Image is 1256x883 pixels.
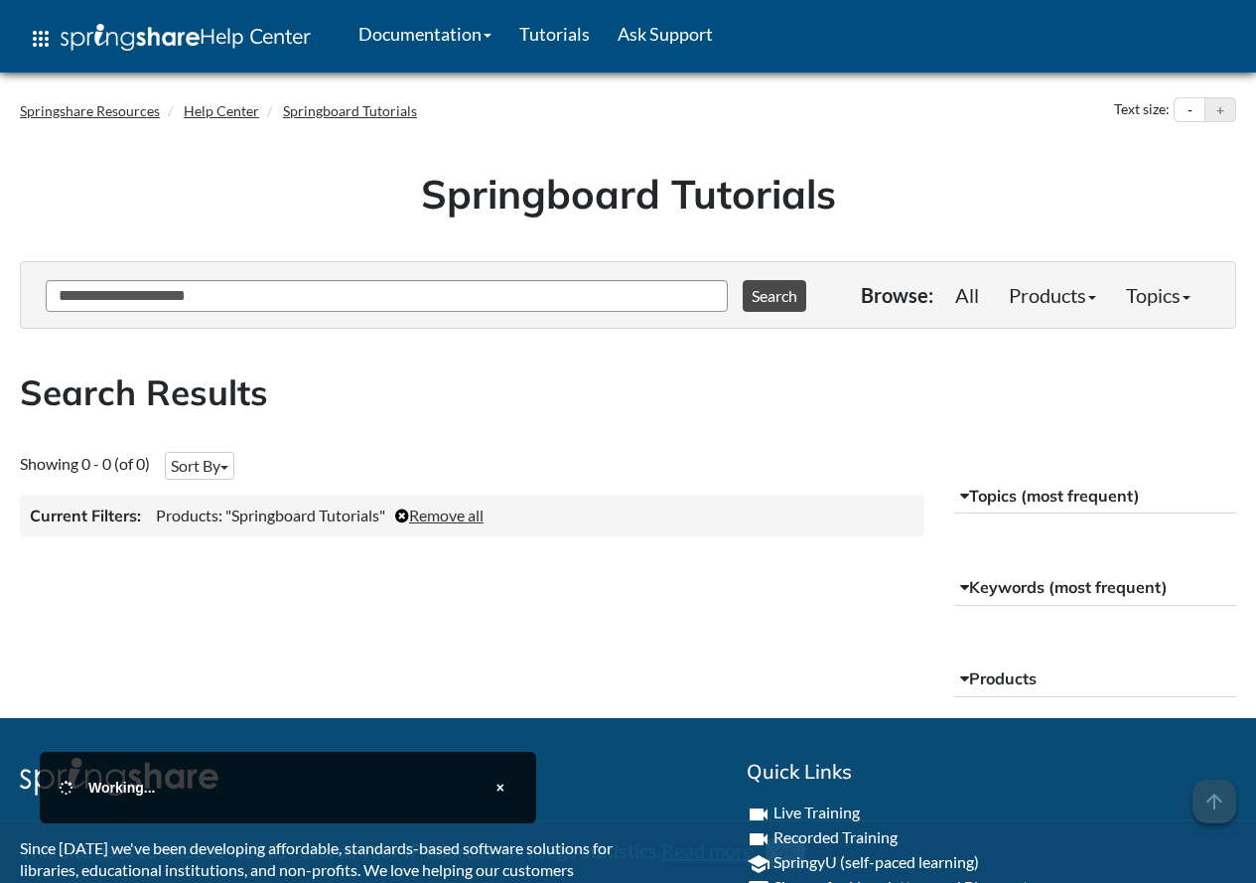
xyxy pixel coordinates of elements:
[954,662,1236,697] button: Products
[773,827,898,846] a: Recorded Training
[61,24,200,51] img: Springshare
[940,275,994,315] a: All
[954,479,1236,515] button: Topics (most frequent)
[1110,97,1174,123] div: Text size:
[88,780,155,796] span: Working...
[994,275,1111,315] a: Products
[747,827,770,851] i: videocam
[1205,98,1235,122] button: Increase text size
[165,452,234,480] button: Sort By
[20,368,1236,417] h2: Search Results
[1192,782,1236,806] a: arrow_upward
[861,281,933,309] p: Browse:
[30,505,141,526] h3: Current Filters
[1111,275,1205,315] a: Topics
[773,852,979,871] a: SpringyU (self-paced learning)
[200,23,311,49] span: Help Center
[184,102,259,119] a: Help Center
[604,9,727,59] a: Ask Support
[743,280,806,312] button: Search
[283,102,417,119] a: Springboard Tutorials
[20,454,150,473] span: Showing 0 - 0 (of 0)
[225,506,385,524] span: "Springboard Tutorials"
[485,772,516,804] button: Close
[35,166,1221,221] h1: Springboard Tutorials
[345,9,505,59] a: Documentation
[747,803,770,826] i: videocam
[156,506,222,524] span: Products:
[29,27,53,51] span: apps
[395,506,484,524] a: Remove all
[1192,780,1236,823] span: arrow_upward
[20,102,160,119] a: Springshare Resources
[954,570,1236,606] button: Keywords (most frequent)
[661,838,754,862] a: Read more
[773,803,860,821] a: Live Training
[15,9,325,69] a: apps Help Center
[505,9,604,59] a: Tutorials
[1175,98,1204,122] button: Decrease text size
[20,758,218,796] img: Springshare
[747,758,1236,786] h2: Quick Links
[747,852,770,876] i: school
